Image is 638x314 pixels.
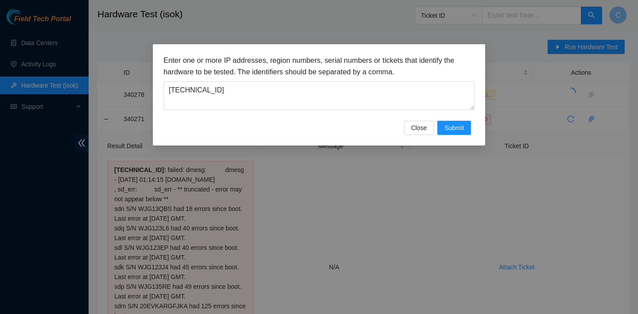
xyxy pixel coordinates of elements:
button: Close [404,121,434,135]
span: Close [411,123,427,133]
h3: Enter one or more IP addresses, region numbers, serial numbers or tickets that identify the hardw... [163,55,475,77]
button: Submit [437,121,471,135]
textarea: [TECHNICAL_ID] [163,81,475,110]
span: Submit [444,123,464,133]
